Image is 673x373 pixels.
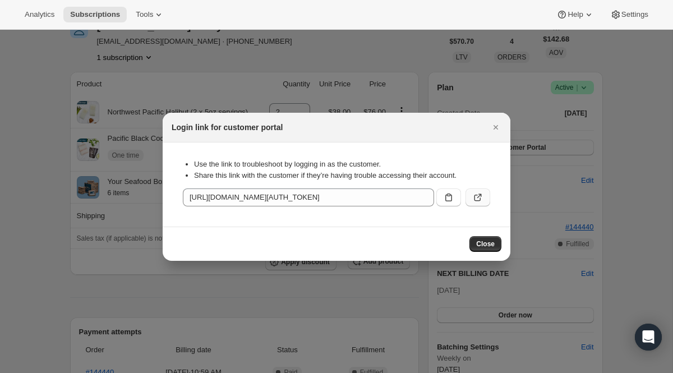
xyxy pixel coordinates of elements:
span: Help [568,10,583,19]
span: Settings [621,10,648,19]
h2: Login link for customer portal [172,122,283,133]
span: Tools [136,10,153,19]
li: Share this link with the customer if they’re having trouble accessing their account. [194,170,490,181]
span: Analytics [25,10,54,19]
button: Tools [129,7,171,22]
button: Close [488,119,504,135]
button: Help [550,7,601,22]
button: Close [469,236,501,252]
li: Use the link to troubleshoot by logging in as the customer. [194,159,490,170]
button: Settings [603,7,655,22]
span: Close [476,240,495,248]
div: Open Intercom Messenger [635,324,662,351]
button: Analytics [18,7,61,22]
span: Subscriptions [70,10,120,19]
button: Subscriptions [63,7,127,22]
